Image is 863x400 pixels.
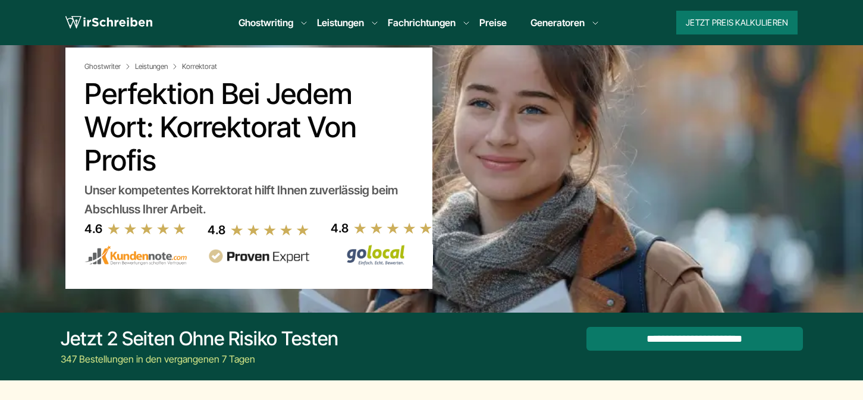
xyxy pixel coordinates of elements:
[84,181,413,219] div: Unser kompetentes Korrektorat hilft Ihnen zuverlässig beim Abschluss Ihrer Arbeit.
[317,15,364,30] a: Leistungen
[388,15,456,30] a: Fachrichtungen
[208,221,225,240] div: 4.8
[61,327,338,351] div: Jetzt 2 Seiten ohne Risiko testen
[353,222,433,235] img: stars
[331,219,349,238] div: 4.8
[331,244,433,266] img: Wirschreiben Bewertungen
[84,219,102,238] div: 4.6
[84,77,413,177] h1: Perfektion bei jedem Wort: Korrektorat von Profis
[238,15,293,30] a: Ghostwriting
[61,352,338,366] div: 347 Bestellungen in den vergangenen 7 Tagen
[84,62,133,71] a: Ghostwriter
[107,222,187,235] img: stars
[479,17,507,29] a: Preise
[531,15,585,30] a: Generatoren
[135,62,180,71] a: Leistungen
[676,11,798,34] button: Jetzt Preis kalkulieren
[208,249,310,264] img: provenexpert reviews
[84,245,187,266] img: kundennote
[182,62,217,71] span: Korrektorat
[65,14,152,32] img: logo wirschreiben
[230,223,310,237] img: stars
